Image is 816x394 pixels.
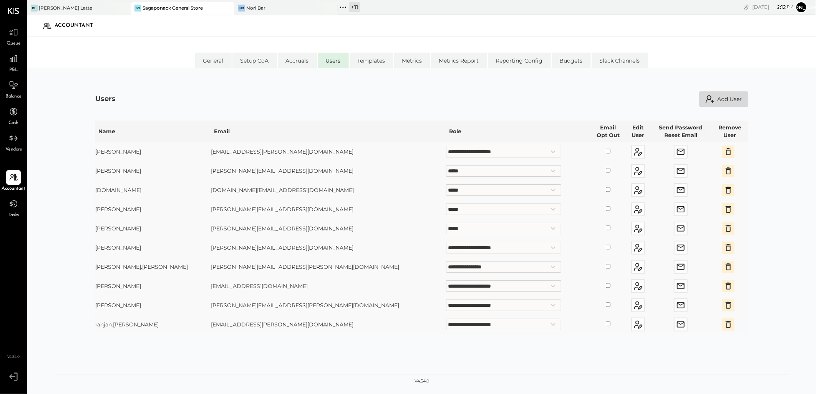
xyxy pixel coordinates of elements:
a: P&L [0,51,27,74]
li: Accruals [278,53,317,68]
th: Name [95,121,211,142]
th: Email [211,121,446,142]
span: Balance [5,93,22,100]
li: Reporting Config [488,53,551,68]
span: Cash [8,120,18,127]
td: [EMAIL_ADDRESS][PERSON_NAME][DOMAIN_NAME] [211,315,446,334]
li: Slack Channels [592,53,648,68]
div: Sagaponack General Store [143,5,203,11]
div: NB [238,5,245,12]
li: Metrics Report [431,53,487,68]
td: [PERSON_NAME][EMAIL_ADDRESS][DOMAIN_NAME] [211,200,446,219]
button: Add User [699,91,748,107]
div: Users [95,94,116,104]
td: [PERSON_NAME][EMAIL_ADDRESS][DOMAIN_NAME] [211,161,446,180]
div: [DATE] [752,3,793,11]
td: [PERSON_NAME] [95,142,211,161]
td: [PERSON_NAME].[PERSON_NAME] [95,257,211,276]
td: [PERSON_NAME][EMAIL_ADDRESS][DOMAIN_NAME] [211,219,446,238]
a: Balance [0,78,27,100]
span: Vendors [5,146,22,153]
li: Users [318,53,349,68]
td: [PERSON_NAME] [95,296,211,315]
td: [DOMAIN_NAME][EMAIL_ADDRESS][DOMAIN_NAME] [211,180,446,200]
li: Metrics [394,53,430,68]
a: Tasks [0,197,27,219]
td: [PERSON_NAME] [95,238,211,257]
th: Remove User [712,121,748,142]
td: [EMAIL_ADDRESS][PERSON_NAME][DOMAIN_NAME] [211,142,446,161]
a: Vendors [0,131,27,153]
div: + 11 [349,2,360,12]
button: [PERSON_NAME] [795,1,808,13]
a: Accountant [0,170,27,192]
td: ranjan.[PERSON_NAME] [95,315,211,334]
li: Budgets [552,53,591,68]
th: Edit User [626,121,650,142]
td: [EMAIL_ADDRESS][DOMAIN_NAME] [211,276,446,296]
td: [PERSON_NAME] [95,200,211,219]
td: [PERSON_NAME][EMAIL_ADDRESS][PERSON_NAME][DOMAIN_NAME] [211,257,446,276]
th: Email Opt Out [590,121,627,142]
span: Accountant [2,185,25,192]
th: Role [446,121,590,142]
div: SG [134,5,141,12]
div: [PERSON_NAME] Latte [39,5,92,11]
div: Accountant [55,20,101,32]
li: Templates [350,53,393,68]
td: [PERSON_NAME] [95,276,211,296]
div: BL [31,5,38,12]
a: Cash [0,104,27,127]
div: copy link [743,3,750,11]
li: General [195,53,232,68]
td: [PERSON_NAME] [95,219,211,238]
div: Nori Bar [246,5,265,11]
li: Setup CoA [232,53,277,68]
span: Queue [7,40,21,47]
td: [PERSON_NAME][EMAIL_ADDRESS][DOMAIN_NAME] [211,238,446,257]
span: Tasks [8,212,19,219]
td: [PERSON_NAME][EMAIL_ADDRESS][PERSON_NAME][DOMAIN_NAME] [211,296,446,315]
td: [PERSON_NAME] [95,161,211,180]
a: Queue [0,25,27,47]
span: P&L [9,67,18,74]
td: [DOMAIN_NAME] [95,180,211,200]
div: v 4.34.0 [415,378,429,384]
th: Send Password Reset Email [650,121,712,142]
